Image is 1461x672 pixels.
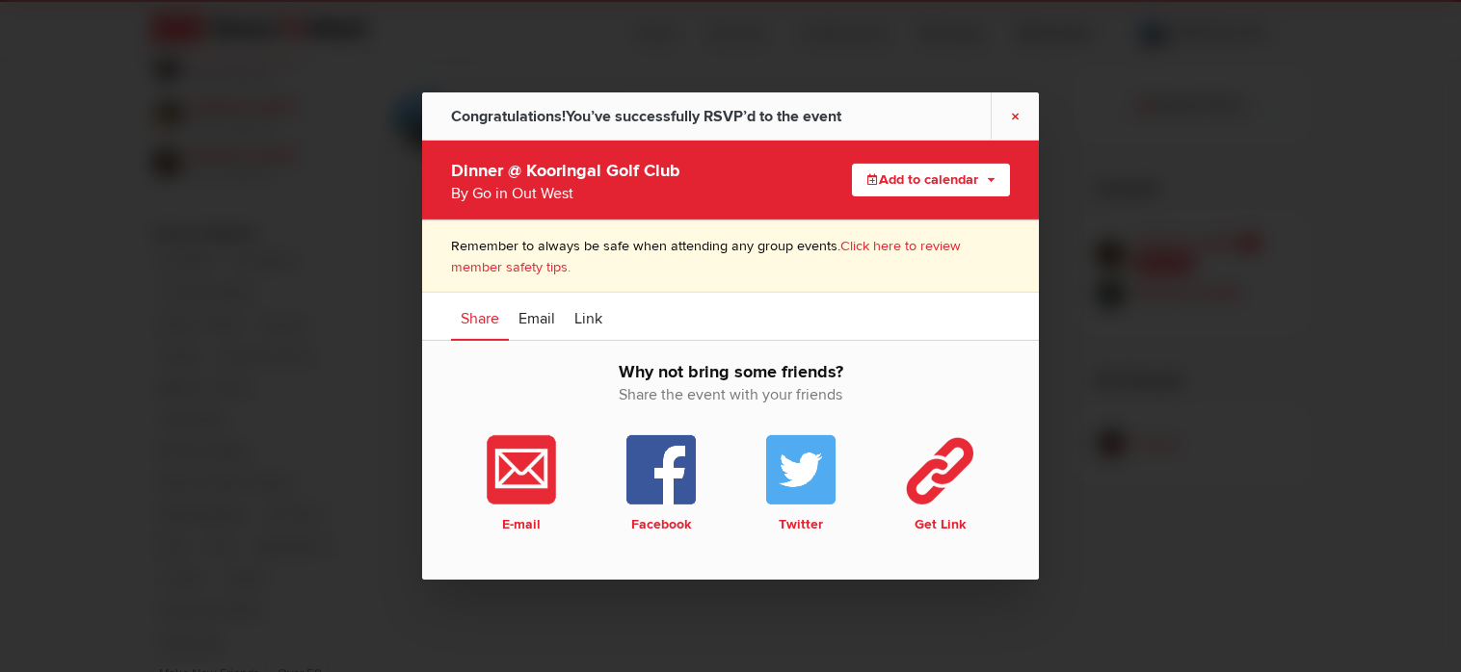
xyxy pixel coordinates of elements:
a: Share [451,293,509,341]
b: Get Link [874,516,1006,533]
div: Dinner @ Kooringal Golf Club [451,155,786,205]
span: Share [461,309,499,328]
a: Email [509,293,565,341]
b: Facebook [595,516,727,533]
b: E-mail [455,516,587,533]
span: Email [518,309,555,328]
span: Link [574,309,602,328]
p: Remember to always be safe when attending any group events. [451,236,1010,277]
a: × [991,92,1039,140]
a: Get Link [870,435,1010,533]
span: Share the event with your friends [451,383,1010,406]
div: You’ve successfully RSVP’d to the event [451,92,841,141]
button: Add to calendar [852,164,1010,196]
span: Congratulations! [451,107,566,126]
b: Twitter [734,516,866,533]
a: Link [565,293,612,341]
a: Twitter [730,435,870,533]
a: Click here to review member safety tips. [451,238,961,275]
div: By Go in Out West [451,182,786,205]
a: E-mail [451,435,591,533]
a: Facebook [591,435,730,533]
h2: Why not bring some friends? [451,360,1010,426]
